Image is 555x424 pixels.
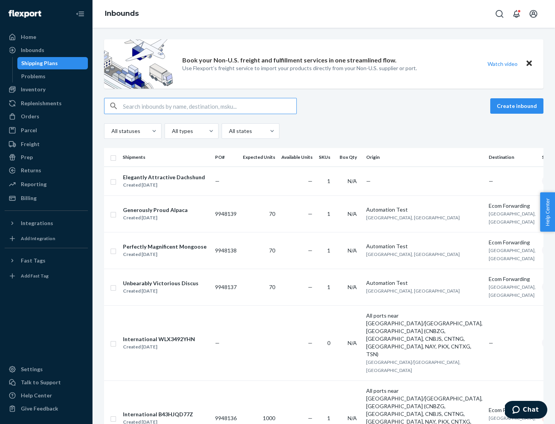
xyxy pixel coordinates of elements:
[123,343,195,351] div: Created [DATE]
[215,178,220,184] span: —
[5,178,88,190] a: Reporting
[308,178,313,184] span: —
[366,242,483,250] div: Automation Test
[123,173,205,181] div: Elegantly Attractive Dachshund
[182,56,397,65] p: Book your Non-U.S. freight and fulfillment services in one streamlined flow.
[8,10,41,18] img: Flexport logo
[123,243,207,251] div: Perfectly Magnificent Mongoose
[123,214,188,222] div: Created [DATE]
[269,247,275,254] span: 70
[5,138,88,150] a: Freight
[21,379,61,386] div: Talk to Support
[5,232,88,245] a: Add Integration
[21,180,47,188] div: Reporting
[526,6,541,22] button: Open account menu
[524,58,534,69] button: Close
[308,210,313,217] span: —
[348,247,357,254] span: N/A
[123,98,296,114] input: Search inbounds by name, destination, msku...
[363,148,486,167] th: Origin
[308,340,313,346] span: —
[5,270,88,282] a: Add Fast Tag
[5,389,88,402] a: Help Center
[327,340,330,346] span: 0
[21,140,40,148] div: Freight
[366,312,483,358] div: All ports near [GEOGRAPHIC_DATA]/[GEOGRAPHIC_DATA], [GEOGRAPHIC_DATA] (CNBZG, [GEOGRAPHIC_DATA], ...
[21,392,52,399] div: Help Center
[105,9,139,18] a: Inbounds
[489,239,536,246] div: Ecom Forwarding
[486,148,539,167] th: Destination
[240,148,278,167] th: Expected Units
[489,275,536,283] div: Ecom Forwarding
[123,335,195,343] div: International WLX3492YHN
[327,210,330,217] span: 1
[492,6,507,22] button: Open Search Box
[316,148,336,167] th: SKUs
[123,287,198,295] div: Created [DATE]
[21,365,43,373] div: Settings
[348,415,357,421] span: N/A
[21,194,37,202] div: Billing
[366,206,483,214] div: Automation Test
[123,181,205,189] div: Created [DATE]
[5,124,88,136] a: Parcel
[348,284,357,290] span: N/A
[509,6,524,22] button: Open notifications
[123,251,207,258] div: Created [DATE]
[5,363,88,375] a: Settings
[5,254,88,267] button: Fast Tags
[540,192,555,232] button: Help Center
[5,376,88,389] button: Talk to Support
[21,86,45,93] div: Inventory
[182,64,417,72] p: Use Flexport’s freight service to import your products directly from your Non-U.S. supplier or port.
[269,284,275,290] span: 70
[171,127,172,135] input: All types
[366,215,460,220] span: [GEOGRAPHIC_DATA], [GEOGRAPHIC_DATA]
[489,284,536,298] span: [GEOGRAPHIC_DATA], [GEOGRAPHIC_DATA]
[5,44,88,56] a: Inbounds
[17,57,88,69] a: Shipping Plans
[21,273,49,279] div: Add Fast Tag
[21,72,45,80] div: Problems
[5,31,88,43] a: Home
[21,126,37,134] div: Parcel
[489,211,536,225] span: [GEOGRAPHIC_DATA], [GEOGRAPHIC_DATA]
[21,235,55,242] div: Add Integration
[21,219,53,227] div: Integrations
[278,148,316,167] th: Available Units
[5,402,88,415] button: Give Feedback
[5,83,88,96] a: Inventory
[366,288,460,294] span: [GEOGRAPHIC_DATA], [GEOGRAPHIC_DATA]
[489,202,536,210] div: Ecom Forwarding
[490,98,543,114] button: Create inbound
[366,279,483,287] div: Automation Test
[21,59,58,67] div: Shipping Plans
[123,206,188,214] div: Generously Proud Alpaca
[489,406,536,414] div: Ecom Forwarding
[5,192,88,204] a: Billing
[21,46,44,54] div: Inbounds
[327,415,330,421] span: 1
[505,401,547,420] iframe: Opens a widget where you can chat to one of our agents
[483,58,523,69] button: Watch video
[212,195,240,232] td: 9948139
[21,257,45,264] div: Fast Tags
[336,148,363,167] th: Box Qty
[348,340,357,346] span: N/A
[5,217,88,229] button: Integrations
[212,232,240,269] td: 9948138
[263,415,275,421] span: 1000
[5,151,88,163] a: Prep
[5,164,88,177] a: Returns
[308,284,313,290] span: —
[21,405,58,412] div: Give Feedback
[21,99,62,107] div: Replenishments
[21,113,39,120] div: Orders
[212,269,240,305] td: 9948137
[215,340,220,346] span: —
[366,359,461,373] span: [GEOGRAPHIC_DATA]/[GEOGRAPHIC_DATA], [GEOGRAPHIC_DATA]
